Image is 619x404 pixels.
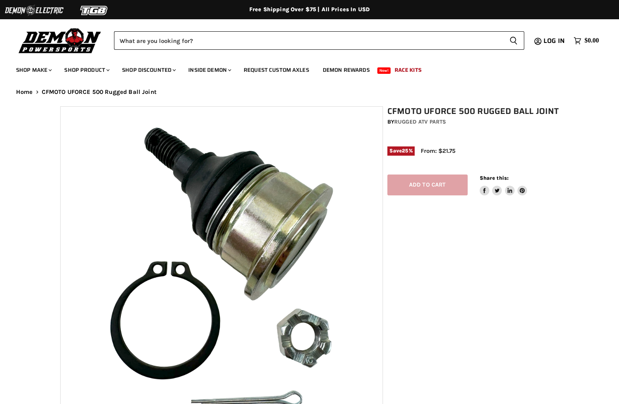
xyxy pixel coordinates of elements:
[58,62,114,78] a: Shop Product
[421,147,456,154] span: From: $21.75
[16,89,33,95] a: Home
[480,175,509,181] span: Share this:
[387,118,564,126] div: by
[116,62,181,78] a: Shop Discounted
[544,36,565,46] span: Log in
[389,62,428,78] a: Race Kits
[64,3,124,18] img: TGB Logo 2
[387,146,415,155] span: Save %
[42,89,157,95] span: CFMOTO UFORCE 500 Rugged Ball Joint
[114,31,524,50] form: Product
[480,175,527,196] aside: Share this:
[387,106,564,116] h1: CFMOTO UFORCE 500 Rugged Ball Joint
[503,31,524,50] button: Search
[114,31,503,50] input: Search
[182,62,236,78] a: Inside Demon
[570,35,603,47] a: $0.00
[10,62,57,78] a: Shop Make
[377,67,391,74] span: New!
[238,62,315,78] a: Request Custom Axles
[540,37,570,45] a: Log in
[317,62,376,78] a: Demon Rewards
[394,118,446,125] a: Rugged ATV Parts
[4,3,64,18] img: Demon Electric Logo 2
[16,26,104,55] img: Demon Powersports
[10,59,597,78] ul: Main menu
[402,148,408,154] span: 25
[584,37,599,45] span: $0.00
